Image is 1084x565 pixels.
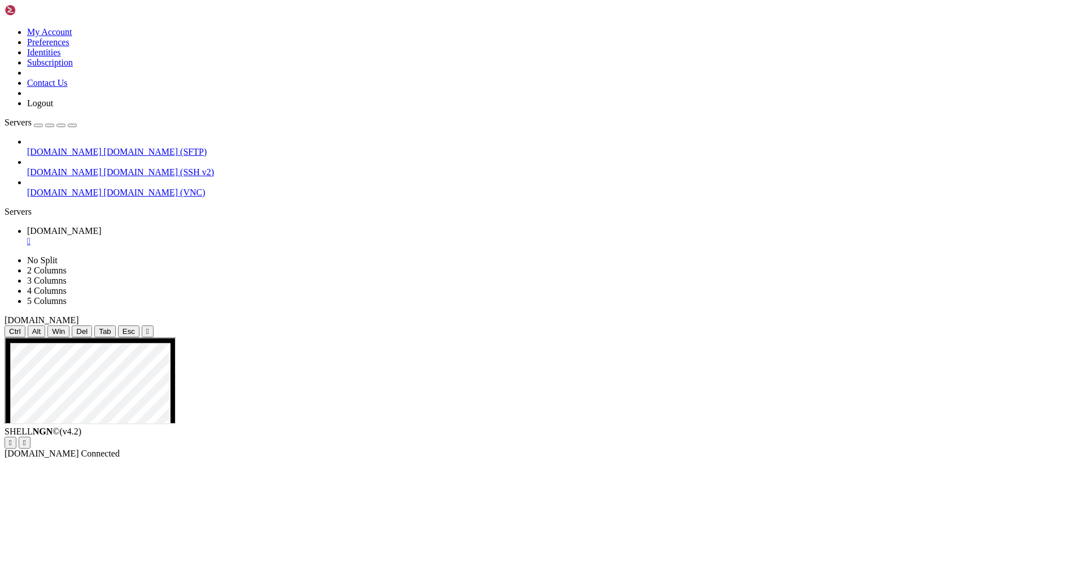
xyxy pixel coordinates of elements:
[47,325,69,337] button: Win
[27,147,1079,157] a: [DOMAIN_NAME] [DOMAIN_NAME] (SFTP)
[19,437,30,449] button: 
[27,147,102,157] span: [DOMAIN_NAME]
[27,58,73,67] a: Subscription
[104,147,207,157] span: [DOMAIN_NAME] (SFTP)
[27,137,1079,157] li: [DOMAIN_NAME] [DOMAIN_NAME] (SFTP)
[27,27,72,37] a: My Account
[27,98,53,108] a: Logout
[104,188,206,197] span: [DOMAIN_NAME] (VNC)
[27,157,1079,177] li: [DOMAIN_NAME] [DOMAIN_NAME] (SSH v2)
[72,325,92,337] button: Del
[5,118,77,127] a: Servers
[27,255,58,265] a: No Split
[32,327,41,336] span: Alt
[33,427,53,436] b: NGN
[104,167,215,177] span: [DOMAIN_NAME] (SSH v2)
[27,47,61,57] a: Identities
[5,437,16,449] button: 
[146,327,149,336] div: 
[5,449,79,458] span: [DOMAIN_NAME]
[27,37,69,47] a: Preferences
[5,315,79,325] span: [DOMAIN_NAME]
[123,327,135,336] span: Esc
[27,188,102,197] span: [DOMAIN_NAME]
[99,327,111,336] span: Tab
[5,207,1079,217] div: Servers
[27,296,67,306] a: 5 Columns
[5,118,32,127] span: Servers
[23,438,26,447] div: 
[27,276,67,285] a: 3 Columns
[76,327,88,336] span: Del
[9,438,12,447] div: 
[27,188,1079,198] a: [DOMAIN_NAME] [DOMAIN_NAME] (VNC)
[5,427,81,436] span: SHELL ©
[27,177,1079,198] li: [DOMAIN_NAME] [DOMAIN_NAME] (VNC)
[27,167,102,177] span: [DOMAIN_NAME]
[27,167,1079,177] a: [DOMAIN_NAME] [DOMAIN_NAME] (SSH v2)
[27,236,1079,246] a: 
[94,325,116,337] button: Tab
[142,325,154,337] button: 
[27,226,102,236] span: [DOMAIN_NAME]
[52,327,65,336] span: Win
[28,325,46,337] button: Alt
[118,325,139,337] button: Esc
[60,427,82,436] span: 4.2.0
[27,266,67,275] a: 2 Columns
[27,286,67,295] a: 4 Columns
[9,327,21,336] span: Ctrl
[5,5,69,16] img: Shellngn
[27,78,68,88] a: Contact Us
[81,449,120,458] span: Connected
[27,226,1079,246] a: h.ycloud.info
[5,325,25,337] button: Ctrl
